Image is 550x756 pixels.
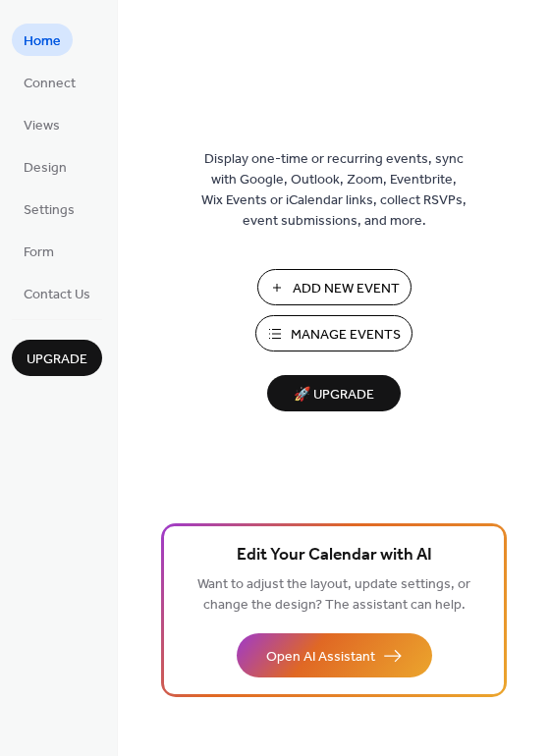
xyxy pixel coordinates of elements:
[291,325,401,346] span: Manage Events
[24,116,60,136] span: Views
[237,633,432,677] button: Open AI Assistant
[12,108,72,140] a: Views
[197,571,470,619] span: Want to adjust the layout, update settings, or change the design? The assistant can help.
[293,279,400,299] span: Add New Event
[12,150,79,183] a: Design
[24,158,67,179] span: Design
[266,647,375,668] span: Open AI Assistant
[12,192,86,225] a: Settings
[279,382,389,408] span: 🚀 Upgrade
[24,285,90,305] span: Contact Us
[257,269,412,305] button: Add New Event
[24,243,54,263] span: Form
[12,277,102,309] a: Contact Us
[237,542,432,569] span: Edit Your Calendar with AI
[12,340,102,376] button: Upgrade
[267,375,401,411] button: 🚀 Upgrade
[12,66,87,98] a: Connect
[24,200,75,221] span: Settings
[24,31,61,52] span: Home
[12,24,73,56] a: Home
[255,315,412,351] button: Manage Events
[27,350,87,370] span: Upgrade
[201,149,467,232] span: Display one-time or recurring events, sync with Google, Outlook, Zoom, Eventbrite, Wix Events or ...
[12,235,66,267] a: Form
[24,74,76,94] span: Connect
